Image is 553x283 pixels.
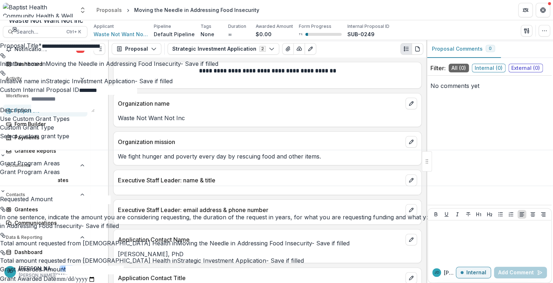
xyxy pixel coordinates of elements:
[539,210,548,219] button: Align Right
[464,210,472,219] button: Strike
[528,210,537,219] button: Align Center
[432,210,440,219] button: Bold
[466,270,486,276] p: Internal
[474,210,483,219] button: Heading 1
[444,269,456,276] p: [PERSON_NAME]
[494,267,547,278] button: Add Comment
[518,3,533,17] button: Partners
[94,5,262,15] nav: breadcrumb
[507,210,515,219] button: Ordered List
[9,16,544,25] p: Waste Not Want Not Inc
[134,6,259,14] div: Moving the Needle in Addressing Food Insecurity
[434,271,439,274] div: Jennifer Donahoo
[517,210,526,219] button: Align Left
[442,210,451,219] button: Underline
[96,6,122,14] div: Proposals
[78,3,88,17] button: Open entity switcher
[3,3,75,17] img: Baptist Health Community Health & Well Being logo
[9,16,544,34] a: Waste Not Want Not Inc
[453,210,462,219] button: Italicize
[485,210,494,219] button: Heading 2
[496,210,505,219] button: Bullet List
[536,3,550,17] button: Get Help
